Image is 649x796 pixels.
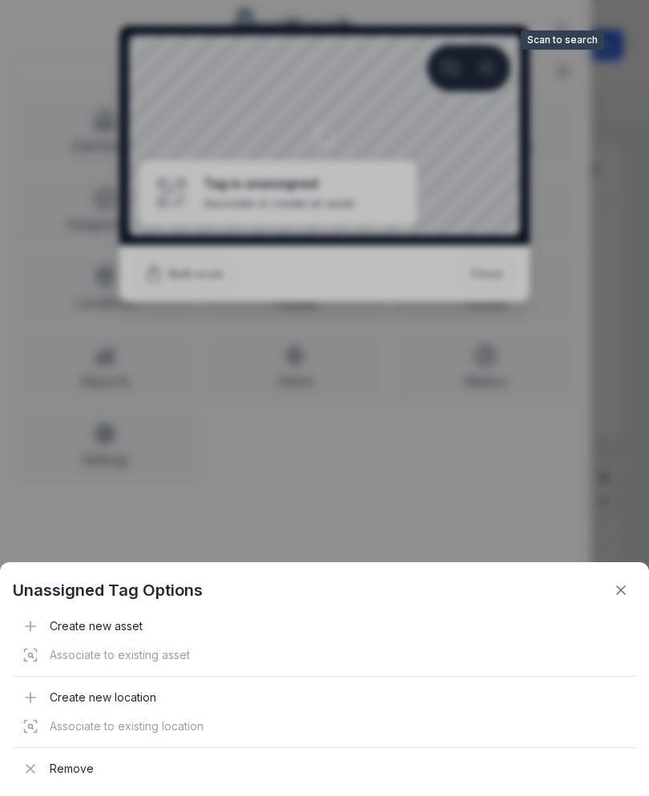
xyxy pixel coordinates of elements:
strong: Unassigned Tag Options [13,579,203,601]
div: Associate to existing location [13,712,636,741]
div: Create new asset [13,612,636,641]
span: Scan to search [521,30,604,50]
div: Create new location [13,683,636,712]
div: Associate to existing asset [13,641,636,669]
div: Remove [13,754,636,783]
